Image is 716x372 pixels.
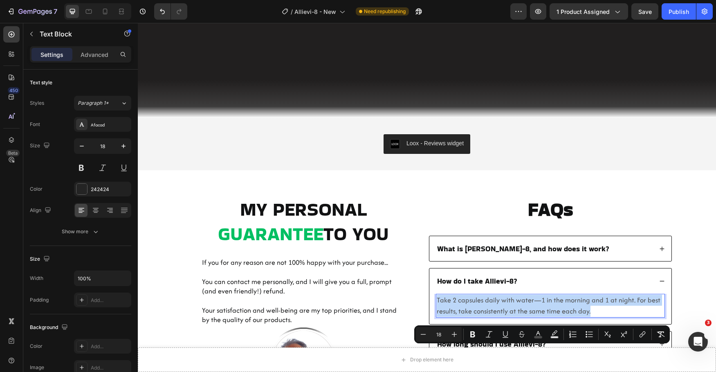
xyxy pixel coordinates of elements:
[40,29,109,39] p: Text Block
[138,23,716,372] iframe: Design area
[252,116,262,126] img: loox.png
[186,198,251,224] span: TO YOU
[246,111,332,131] button: Loox - Reviews widget
[3,3,61,20] button: 7
[30,254,52,265] div: Size
[705,320,712,326] span: 3
[30,185,43,193] div: Color
[91,297,129,304] div: Add...
[102,173,229,199] span: MY PERSONAL
[414,325,670,343] div: Editor contextual toolbar
[80,198,186,224] span: GUARANTEE
[64,234,250,244] span: If you for any reason are not 100% happy with your purchase...
[40,50,63,59] p: Settings
[294,7,336,16] span: Allievi-8 - New
[272,334,316,340] div: Drop element here
[154,3,187,20] div: Undo/Redo
[30,224,131,239] button: Show more
[30,296,49,304] div: Padding
[669,7,689,16] div: Publish
[62,228,100,236] div: Show more
[30,79,52,86] div: Text style
[30,343,43,350] div: Color
[299,316,408,326] span: How long should I use Allievi-8?
[299,253,379,263] span: How do I take Allievi-8?
[30,121,40,128] div: Font
[299,221,471,231] span: What is [PERSON_NAME]-8, and how does it work?
[30,99,44,107] div: Styles
[30,364,44,371] div: Image
[91,121,129,129] div: Afacad
[91,186,129,193] div: 242424
[74,271,131,286] input: Auto
[662,3,696,20] button: Publish
[557,7,610,16] span: 1 product assigned
[91,343,129,350] div: Add...
[8,87,20,94] div: 450
[6,150,20,156] div: Beta
[54,7,57,16] p: 7
[269,116,326,125] div: Loox - Reviews widget
[81,50,108,59] p: Advanced
[631,3,658,20] button: Save
[550,3,628,20] button: 1 product assigned
[91,364,129,372] div: Add...
[30,140,52,151] div: Size
[688,332,708,352] iframe: Intercom live chat
[30,275,43,282] div: Width
[364,8,406,15] span: Need republishing
[299,272,523,293] span: Take 2 capsules daily with water—1 in the morning and 1 at night. For best results, take consiste...
[30,322,70,333] div: Background
[30,205,53,216] div: Align
[64,254,254,273] span: You can contact me personally, and I will give you a full, prompt (and even friendly!) refund.
[291,7,293,16] span: /
[390,173,435,199] span: FAQs
[64,282,259,302] span: Your satisfaction and well-being are my top priorities, and I stand by the quality of our products.
[78,99,109,107] span: Paragraph 1*
[638,8,652,15] span: Save
[74,96,131,110] button: Paragraph 1*
[298,271,527,295] div: Rich Text Editor. Editing area: main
